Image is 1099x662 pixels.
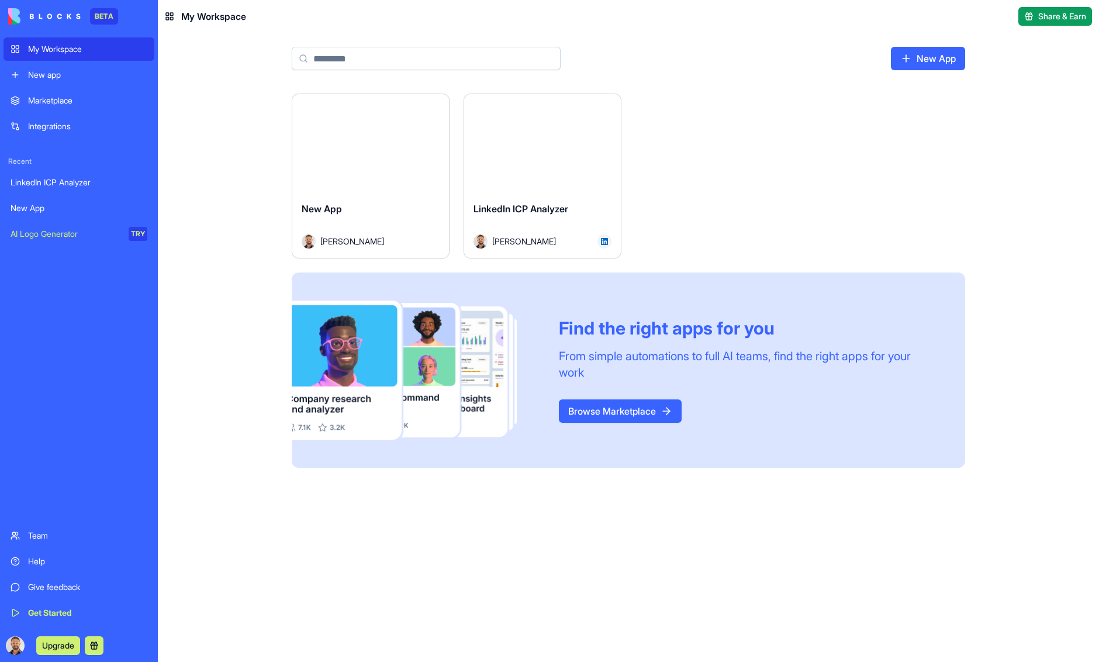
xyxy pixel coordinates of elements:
[1038,11,1086,22] span: Share & Earn
[4,89,154,112] a: Marketplace
[559,399,682,423] a: Browse Marketplace
[36,636,80,655] button: Upgrade
[292,301,540,440] img: Frame_181_egmpey.png
[28,556,147,567] div: Help
[474,235,488,249] img: Avatar
[559,348,937,381] div: From simple automations to full AI teams, find the right apps for your work
[4,63,154,87] a: New app
[4,601,154,625] a: Get Started
[28,43,147,55] div: My Workspace
[4,550,154,573] a: Help
[8,8,118,25] a: BETA
[474,203,568,215] span: LinkedIn ICP Analyzer
[4,222,154,246] a: AI Logo GeneratorTRY
[464,94,621,258] a: LinkedIn ICP AnalyzerAvatar[PERSON_NAME]
[891,47,965,70] a: New App
[4,157,154,166] span: Recent
[11,202,147,214] div: New App
[492,235,556,247] span: [PERSON_NAME]
[28,95,147,106] div: Marketplace
[4,171,154,194] a: LinkedIn ICP Analyzer
[28,581,147,593] div: Give feedback
[302,235,316,249] img: Avatar
[11,177,147,188] div: LinkedIn ICP Analyzer
[28,530,147,542] div: Team
[4,115,154,138] a: Integrations
[28,69,147,81] div: New app
[36,639,80,651] a: Upgrade
[4,196,154,220] a: New App
[181,9,246,23] span: My Workspace
[6,636,25,655] img: ACg8ocJj-MMs2ceOEkS_YghkCwrcNOC1lTZNDDPQ69bkUn4maM513mxlxw=s96-c
[90,8,118,25] div: BETA
[11,228,120,240] div: AI Logo Generator
[4,575,154,599] a: Give feedback
[8,8,81,25] img: logo
[601,238,608,245] img: linkedin_bcsuxv.svg
[28,607,147,619] div: Get Started
[292,94,450,258] a: New AppAvatar[PERSON_NAME]
[302,203,342,215] span: New App
[1018,7,1092,26] button: Share & Earn
[4,37,154,61] a: My Workspace
[320,235,384,247] span: [PERSON_NAME]
[129,227,147,241] div: TRY
[4,524,154,547] a: Team
[559,318,937,339] div: Find the right apps for you
[28,120,147,132] div: Integrations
